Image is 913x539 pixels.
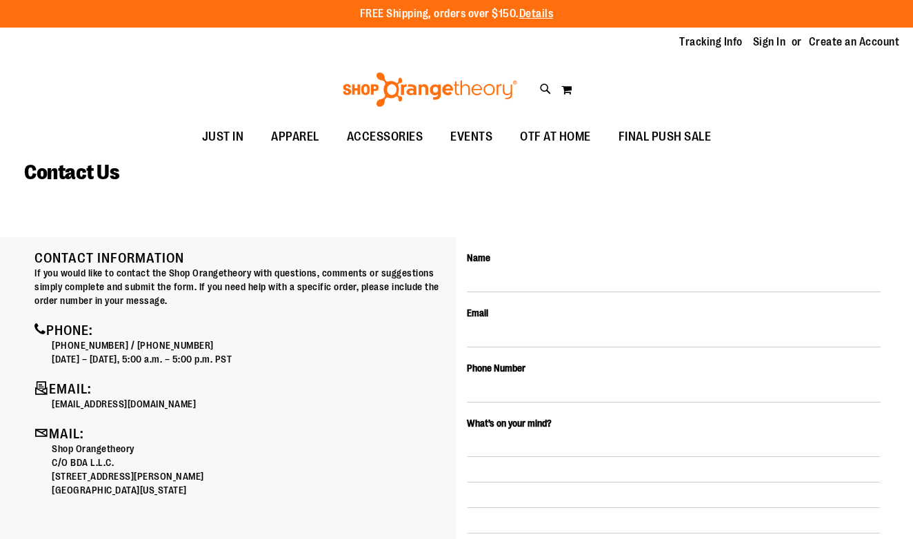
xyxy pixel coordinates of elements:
p: C/O BDA L.L.C. [52,456,446,469]
p: [EMAIL_ADDRESS][DOMAIN_NAME] [52,397,446,411]
span: JUST IN [202,121,244,152]
h4: Email: [34,380,446,397]
a: Sign In [753,34,786,50]
span: OTF AT HOME [520,121,591,152]
p: FREE Shipping, orders over $150. [360,6,554,22]
span: Contact Us [24,161,119,184]
p: If you would like to contact the Shop Orangetheory with questions, comments or suggestions simply... [34,266,446,307]
span: Phone Number [467,363,525,374]
img: Shop Orangetheory [341,72,519,107]
p: [STREET_ADDRESS][PERSON_NAME] [52,469,446,483]
span: Email [467,307,488,318]
span: APPAREL [271,121,319,152]
a: Details [519,8,554,20]
a: Create an Account [809,34,900,50]
span: ACCESSORIES [347,121,423,152]
p: [DATE] – [DATE], 5:00 a.m. – 5:00 p.m. PST [52,352,446,366]
h4: Phone: [34,321,446,338]
a: Tracking Info [679,34,743,50]
p: [PHONE_NUMBER] / [PHONE_NUMBER] [52,338,446,352]
span: Name [467,252,490,263]
span: FINAL PUSH SALE [619,121,712,152]
p: Shop Orangetheory [52,442,446,456]
h4: Contact Information [34,251,446,266]
h4: Mail: [34,425,446,442]
span: What’s on your mind? [467,418,552,429]
p: [GEOGRAPHIC_DATA][US_STATE] [52,483,446,497]
span: EVENTS [450,121,492,152]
